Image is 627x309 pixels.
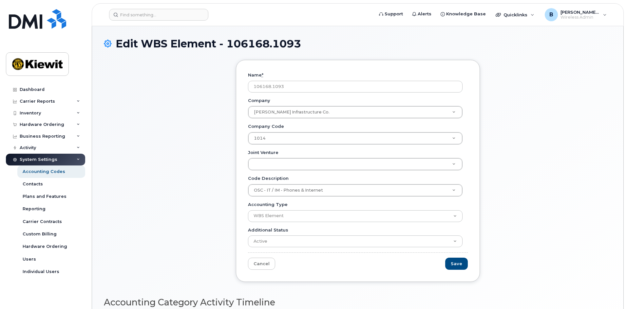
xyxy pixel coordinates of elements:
label: Company Code [248,123,284,129]
label: Name [248,72,263,78]
label: Additional Status [248,227,288,233]
a: 1014 [248,132,462,144]
input: Save [445,258,468,270]
label: Accounting Type [248,201,288,208]
span: 1014 [254,136,266,141]
span: OSC - IT / IM - Phones & Internet [254,188,323,193]
label: Company [248,97,270,104]
a: OSC - IT / IM - Phones & Internet [248,184,462,196]
a: [PERSON_NAME] Infrastructure Co. [248,106,462,118]
span: Kiewit Infrastructure Co. [254,110,330,114]
a: Cancel [248,258,275,270]
abbr: required [262,72,263,77]
h2: Accounting Category Activity Timeline [104,298,612,307]
label: Code Description [248,175,289,181]
label: Joint Venture [248,149,278,156]
h1: Edit WBS Element - 106168.1093 [104,38,612,49]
